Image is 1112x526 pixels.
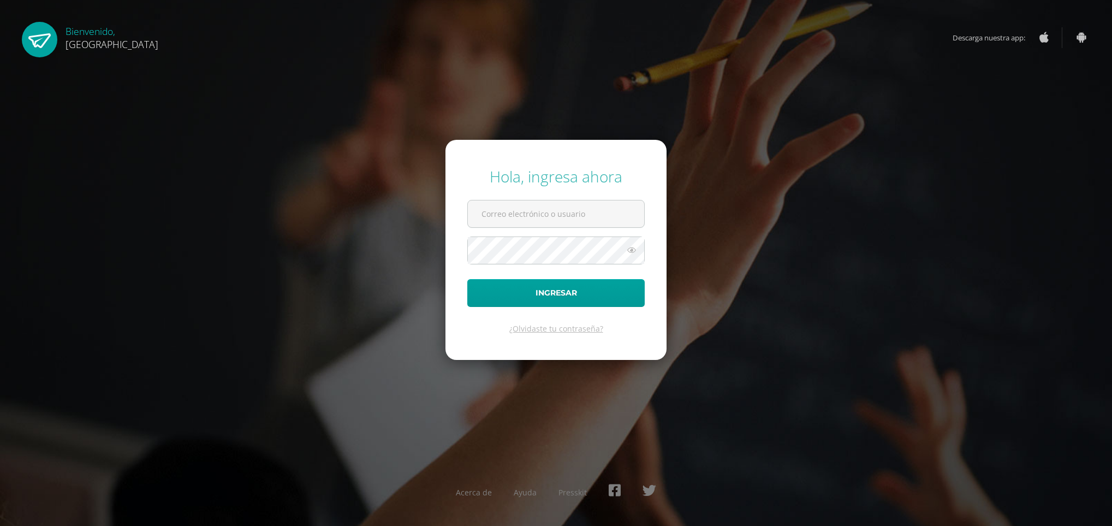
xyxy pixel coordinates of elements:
[509,323,603,334] a: ¿Olvidaste tu contraseña?
[456,487,492,498] a: Acerca de
[558,487,587,498] a: Presskit
[66,22,158,51] div: Bienvenido,
[467,279,645,307] button: Ingresar
[953,27,1036,48] span: Descarga nuestra app:
[467,166,645,187] div: Hola, ingresa ahora
[66,38,158,51] span: [GEOGRAPHIC_DATA]
[468,200,644,227] input: Correo electrónico o usuario
[514,487,537,498] a: Ayuda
